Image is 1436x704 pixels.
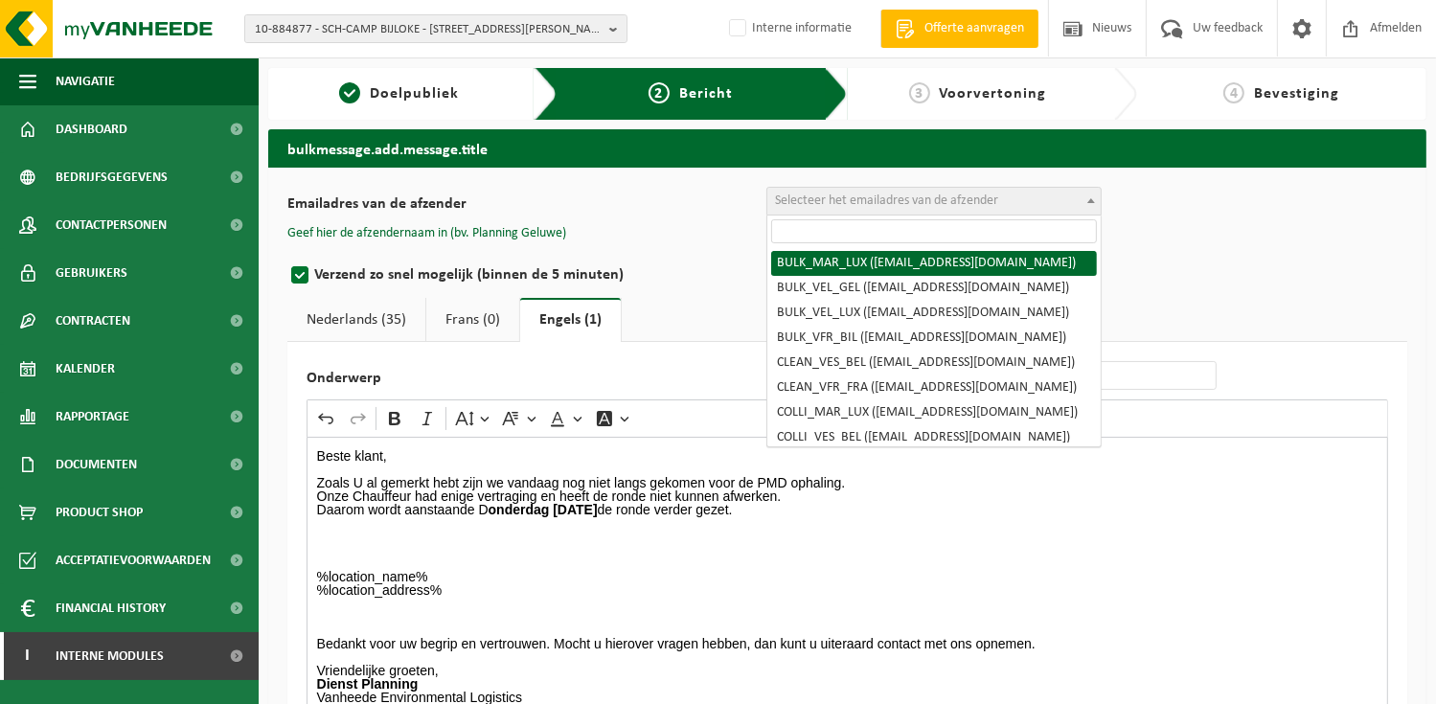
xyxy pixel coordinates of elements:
span: Offerte aanvragen [920,19,1029,38]
strong: Dienst Planning [317,676,419,692]
button: 10-884877 - SCH-CAMP BIJLOKE - [STREET_ADDRESS][PERSON_NAME] [244,14,627,43]
span: Doelpubliek [370,86,459,102]
label: Emailadres van de afzender [287,196,766,216]
p: %location_name% %location_address% [317,570,1379,610]
span: 2 [649,82,670,103]
span: Product Shop [56,488,143,536]
span: Interne modules [56,632,164,680]
span: Contactpersonen [56,201,167,249]
span: 1 [339,82,360,103]
span: Bedrijfsgegevens [56,153,168,201]
button: Geef hier de afzendernaam in (bv. Planning Geluwe) [287,225,566,242]
p: Bedankt voor uw begrip en vertrouwen. Mocht u hierover vragen hebben, dan kunt u uiteraard contac... [317,637,1379,704]
span: Documenten [56,441,137,488]
li: BULK_VEL_GEL ([EMAIL_ADDRESS][DOMAIN_NAME]) [771,276,1097,301]
p: Beste klant, [317,449,1379,463]
h2: bulkmessage.add.message.title [268,129,1426,167]
div: Editor toolbar [308,400,1387,437]
label: Verzend zo snel mogelijk (binnen de 5 minuten) [287,261,766,288]
span: Rapportage [56,393,129,441]
span: 10-884877 - SCH-CAMP BIJLOKE - [STREET_ADDRESS][PERSON_NAME] [255,15,602,44]
span: Financial History [56,584,166,632]
li: BULK_VEL_LUX ([EMAIL_ADDRESS][DOMAIN_NAME]) [771,301,1097,326]
a: Offerte aanvragen [880,10,1038,48]
a: Nederlands (35) [287,298,425,342]
span: Voorvertoning [940,86,1047,102]
span: I [19,632,36,680]
span: Gebruikers [56,249,127,297]
li: BULK_MAR_LUX ([EMAIL_ADDRESS][DOMAIN_NAME]) [771,251,1097,276]
span: Bericht [679,86,733,102]
strong: onderdag [DATE] [489,502,598,517]
li: COLLI_MAR_LUX ([EMAIL_ADDRESS][DOMAIN_NAME]) [771,400,1097,425]
span: Selecteer het emailadres van de afzender [775,193,998,208]
label: Onderwerp [307,371,786,390]
span: Kalender [56,345,115,393]
a: Frans (0) [426,298,519,342]
span: Navigatie [56,57,115,105]
span: Contracten [56,297,130,345]
label: Interne informatie [725,14,852,43]
a: Engels (1) [520,298,621,342]
p: Daarom wordt aanstaande D de ronde verder gezet. [317,503,1379,516]
span: Acceptatievoorwaarden [56,536,211,584]
span: Dashboard [56,105,127,153]
span: 3 [909,82,930,103]
li: COLLI_VES_BEL ([EMAIL_ADDRESS][DOMAIN_NAME]) [771,425,1097,450]
span: Bevestiging [1254,86,1339,102]
li: BULK_VFR_BIL ([EMAIL_ADDRESS][DOMAIN_NAME]) [771,326,1097,351]
p: Onze Chauffeur had enige vertraging en heeft de ronde niet kunnen afwerken. [317,489,1379,503]
span: 4 [1223,82,1244,103]
li: CLEAN_VES_BEL ([EMAIL_ADDRESS][DOMAIN_NAME]) [771,351,1097,375]
li: CLEAN_VFR_FRA ([EMAIL_ADDRESS][DOMAIN_NAME]) [771,375,1097,400]
p: Zoals U al gemerkt hebt zijn we vandaag nog niet langs gekomen voor de PMD ophaling. [317,476,1379,489]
